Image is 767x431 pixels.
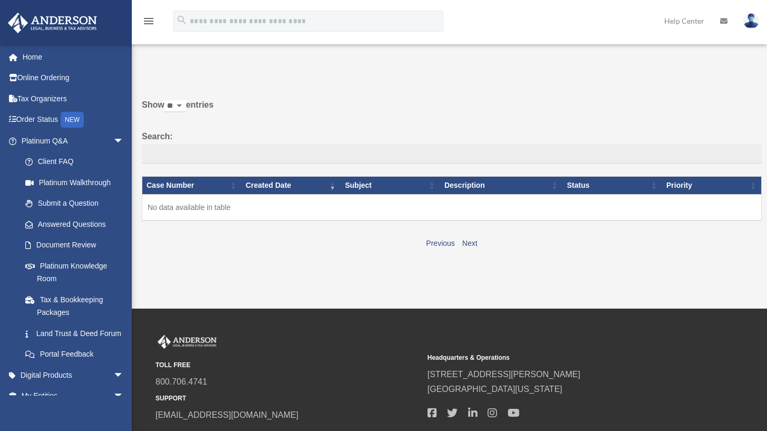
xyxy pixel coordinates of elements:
[428,352,692,363] small: Headquarters & Operations
[341,177,440,195] th: Subject: activate to sort column ascending
[113,365,134,386] span: arrow_drop_down
[156,360,420,371] small: TOLL FREE
[241,177,341,195] th: Created Date: activate to sort column ascending
[15,344,134,365] a: Portal Feedback
[156,393,420,404] small: SUPPORT
[61,112,84,128] div: NEW
[142,129,762,164] label: Search:
[142,98,762,123] label: Show entries
[462,239,478,247] a: Next
[563,177,662,195] th: Status: activate to sort column ascending
[156,410,298,419] a: [EMAIL_ADDRESS][DOMAIN_NAME]
[743,13,759,28] img: User Pic
[7,386,140,407] a: My Entitiesarrow_drop_down
[15,289,134,323] a: Tax & Bookkeeping Packages
[142,194,762,221] td: No data available in table
[113,130,134,152] span: arrow_drop_down
[15,235,134,256] a: Document Review
[15,151,134,173] a: Client FAQ
[156,377,207,386] a: 800.706.4741
[15,323,134,344] a: Land Trust & Deed Forum
[142,177,241,195] th: Case Number: activate to sort column ascending
[7,68,140,89] a: Online Ordering
[142,18,155,27] a: menu
[440,177,563,195] th: Description: activate to sort column ascending
[142,15,155,27] i: menu
[15,193,134,214] a: Submit a Question
[7,46,140,68] a: Home
[156,335,219,349] img: Anderson Advisors Platinum Portal
[164,100,186,112] select: Showentries
[7,130,134,151] a: Platinum Q&Aarrow_drop_down
[7,365,140,386] a: Digital Productsarrow_drop_down
[428,370,580,379] a: [STREET_ADDRESS][PERSON_NAME]
[428,385,562,394] a: [GEOGRAPHIC_DATA][US_STATE]
[176,14,188,26] i: search
[113,386,134,407] span: arrow_drop_down
[15,255,134,289] a: Platinum Knowledge Room
[15,172,134,193] a: Platinum Walkthrough
[7,88,140,109] a: Tax Organizers
[15,214,129,235] a: Answered Questions
[7,109,140,131] a: Order StatusNEW
[142,144,762,164] input: Search:
[662,177,762,195] th: Priority: activate to sort column ascending
[426,239,454,247] a: Previous
[5,13,100,33] img: Anderson Advisors Platinum Portal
